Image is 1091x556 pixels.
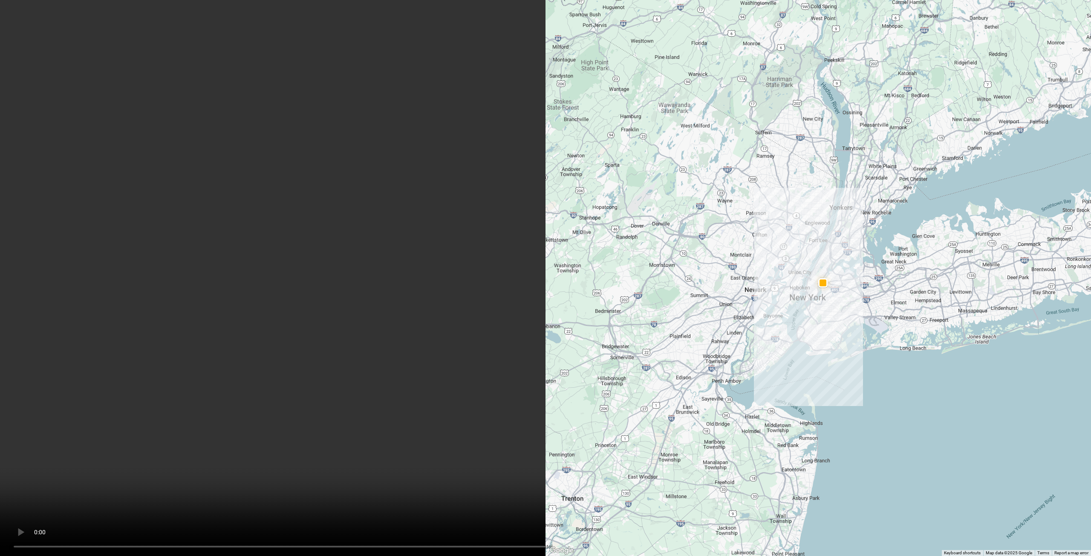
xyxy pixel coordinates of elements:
button: Keyboard shortcuts [944,550,981,556]
a: Terms (opens in new tab) [1037,550,1049,555]
img: Google [548,545,576,556]
span: Map data ©2025 Google [986,550,1032,555]
a: Open this area in Google Maps (opens a new window) [548,545,576,556]
a: Report a map error [1054,550,1088,555]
